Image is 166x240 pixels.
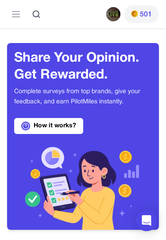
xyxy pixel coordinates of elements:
a: How it works? [14,118,83,134]
p: Complete surveys from top brands, give your feedback, and earn PilotMiles instantly. [14,87,152,107]
img: PMs [131,10,138,17]
div: Open Intercom Messenger [136,210,157,231]
h3: Share Your Opinion. Get Rewarded. [14,50,152,83]
button: PMs501 [124,5,159,23]
img: Header decoration [7,141,159,230]
span: 501 [140,9,152,20]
